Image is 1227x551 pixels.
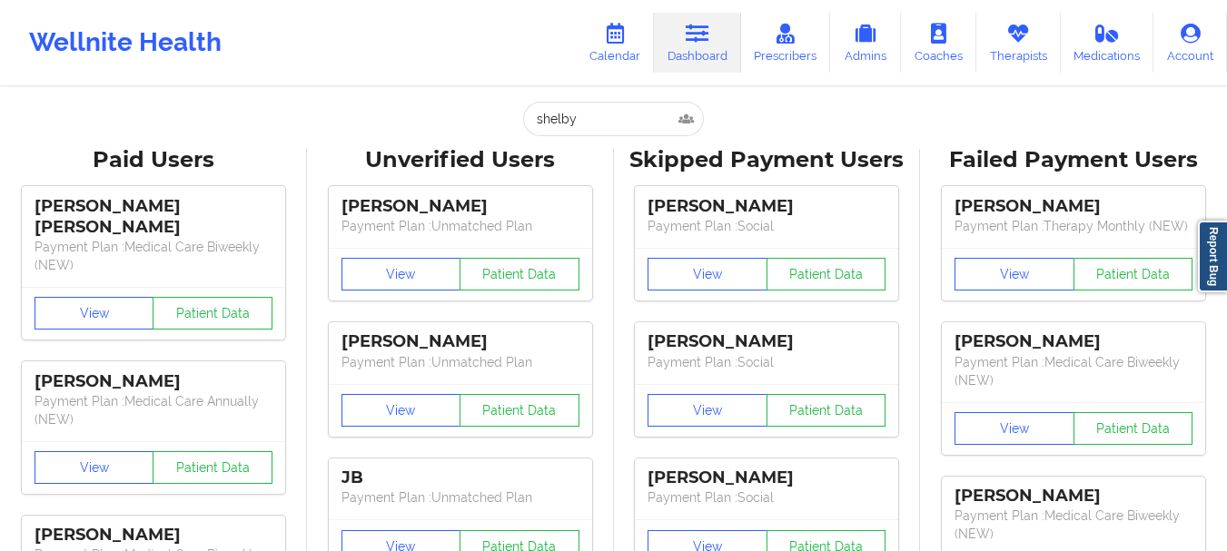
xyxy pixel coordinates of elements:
[648,394,767,427] button: View
[1061,13,1154,73] a: Medications
[1074,258,1193,290] button: Patient Data
[767,394,886,427] button: Patient Data
[648,217,886,235] p: Payment Plan : Social
[35,297,154,330] button: View
[1074,412,1193,445] button: Patient Data
[830,13,901,73] a: Admins
[35,451,154,484] button: View
[153,297,272,330] button: Patient Data
[648,353,886,371] p: Payment Plan : Social
[901,13,976,73] a: Coaches
[35,238,272,274] p: Payment Plan : Medical Care Biweekly (NEW)
[320,146,601,174] div: Unverified Users
[153,451,272,484] button: Patient Data
[1198,221,1227,292] a: Report Bug
[955,258,1074,290] button: View
[627,146,908,174] div: Skipped Payment Users
[955,412,1074,445] button: View
[955,353,1192,389] p: Payment Plan : Medical Care Biweekly (NEW)
[955,331,1192,352] div: [PERSON_NAME]
[341,353,579,371] p: Payment Plan : Unmatched Plan
[955,486,1192,507] div: [PERSON_NAME]
[35,392,272,428] p: Payment Plan : Medical Care Annually (NEW)
[648,196,886,217] div: [PERSON_NAME]
[955,507,1192,543] p: Payment Plan : Medical Care Biweekly (NEW)
[13,146,294,174] div: Paid Users
[341,217,579,235] p: Payment Plan : Unmatched Plan
[341,331,579,352] div: [PERSON_NAME]
[341,467,579,488] div: JB
[955,217,1192,235] p: Payment Plan : Therapy Monthly (NEW)
[648,331,886,352] div: [PERSON_NAME]
[35,371,272,392] div: [PERSON_NAME]
[576,13,654,73] a: Calendar
[741,13,831,73] a: Prescribers
[767,258,886,290] button: Patient Data
[341,196,579,217] div: [PERSON_NAME]
[460,394,579,427] button: Patient Data
[341,394,461,427] button: View
[976,13,1061,73] a: Therapists
[955,196,1192,217] div: [PERSON_NAME]
[341,258,461,290] button: View
[933,146,1214,174] div: Failed Payment Users
[1153,13,1227,73] a: Account
[648,258,767,290] button: View
[648,488,886,507] p: Payment Plan : Social
[648,467,886,488] div: [PERSON_NAME]
[35,525,272,546] div: [PERSON_NAME]
[460,258,579,290] button: Patient Data
[341,488,579,507] p: Payment Plan : Unmatched Plan
[654,13,741,73] a: Dashboard
[35,196,272,238] div: [PERSON_NAME] [PERSON_NAME]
